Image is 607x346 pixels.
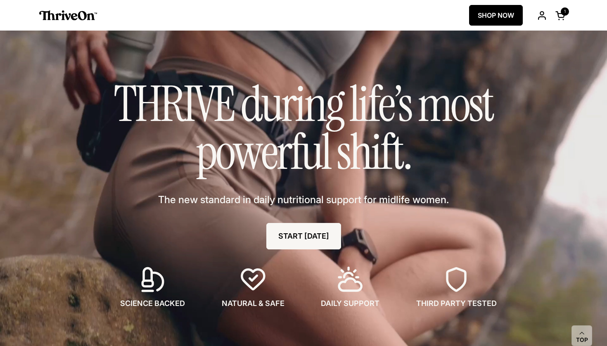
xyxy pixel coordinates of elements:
span: Top [576,337,588,344]
span: SCIENCE BACKED [120,298,185,309]
span: NATURAL & SAFE [222,298,285,309]
a: START [DATE] [266,223,341,249]
span: The new standard in daily nutritional support for midlife women. [158,193,449,207]
a: SHOP NOW [469,5,523,26]
h1: THRIVE during life’s most powerful shift. [97,80,510,176]
span: DAILY SUPPORT [321,298,379,309]
span: THIRD PARTY TESTED [416,298,497,309]
iframe: Gorgias live chat messenger [566,307,599,338]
